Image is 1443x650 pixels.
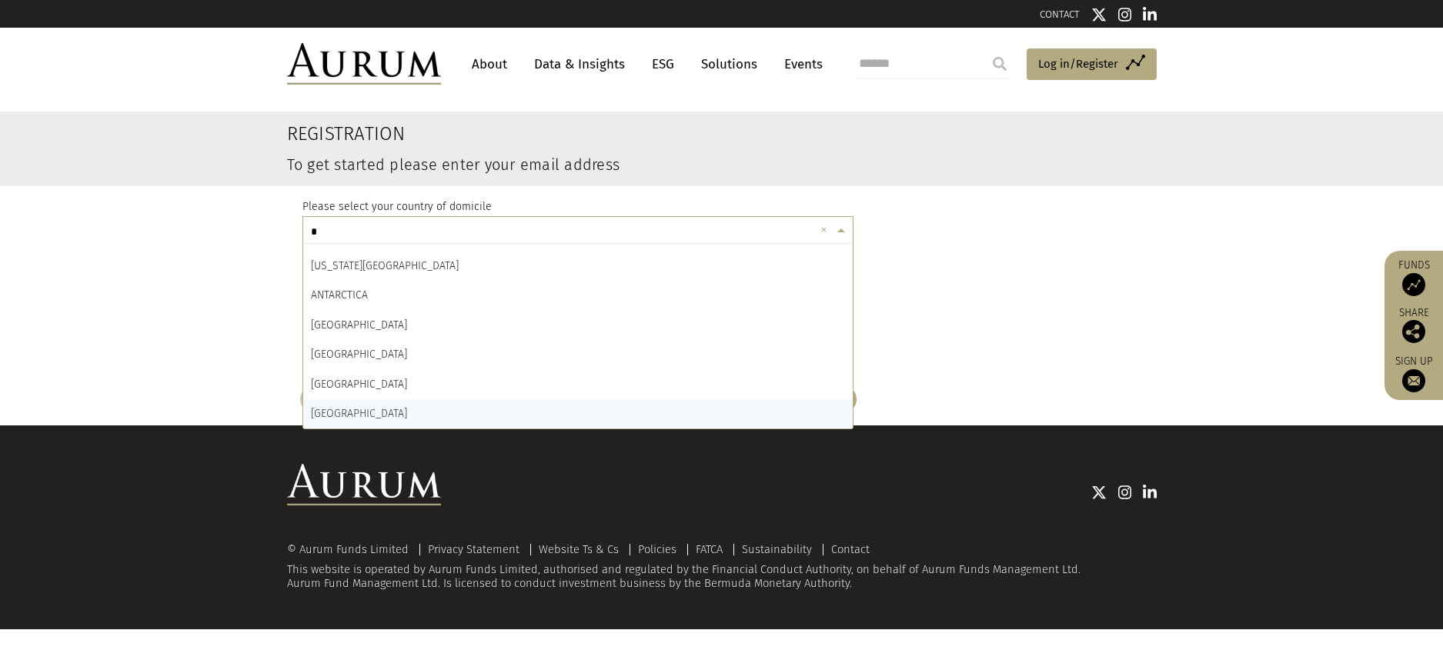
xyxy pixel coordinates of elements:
[287,544,416,555] div: © Aurum Funds Limited
[644,50,682,78] a: ESG
[539,542,619,556] a: Website Ts & Cs
[1402,320,1425,343] img: Share this post
[777,50,823,78] a: Events
[311,348,407,361] span: [GEOGRAPHIC_DATA]
[287,157,1008,172] h3: To get started please enter your email address
[311,378,407,391] span: [GEOGRAPHIC_DATA]
[1402,273,1425,296] img: Access Funds
[693,50,765,78] a: Solutions
[311,407,407,420] span: [GEOGRAPHIC_DATA]
[1392,258,1435,296] a: Funds
[1027,48,1157,81] a: Log in/Register
[464,50,515,78] a: About
[287,544,1157,591] div: This website is operated by Aurum Funds Limited, authorised and regulated by the Financial Conduc...
[1392,355,1435,392] a: Sign up
[526,50,633,78] a: Data & Insights
[1143,7,1157,22] img: Linkedin icon
[1118,7,1132,22] img: Instagram icon
[638,542,676,556] a: Policies
[1118,485,1132,500] img: Instagram icon
[311,318,407,332] span: [GEOGRAPHIC_DATA]
[820,222,833,239] span: Clear all
[302,243,854,429] ng-dropdown-panel: Options list
[287,123,1008,145] h2: Registration
[1040,8,1080,20] a: CONTACT
[311,288,368,302] span: ANTARCTICA
[300,385,377,414] button: BACK
[742,542,812,556] a: Sustainability
[1402,369,1425,392] img: Sign up to our newsletter
[287,43,441,85] img: Aurum
[1392,308,1435,343] div: Share
[1091,7,1107,22] img: Twitter icon
[302,198,492,216] label: Please select your country of domicile
[831,542,870,556] a: Contact
[311,259,459,272] span: [US_STATE][GEOGRAPHIC_DATA]
[287,464,441,505] img: Aurum Logo
[984,48,1015,79] input: Submit
[696,542,723,556] a: FATCA
[428,542,519,556] a: Privacy Statement
[1091,485,1107,500] img: Twitter icon
[1143,485,1157,500] img: Linkedin icon
[1038,55,1118,73] span: Log in/Register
